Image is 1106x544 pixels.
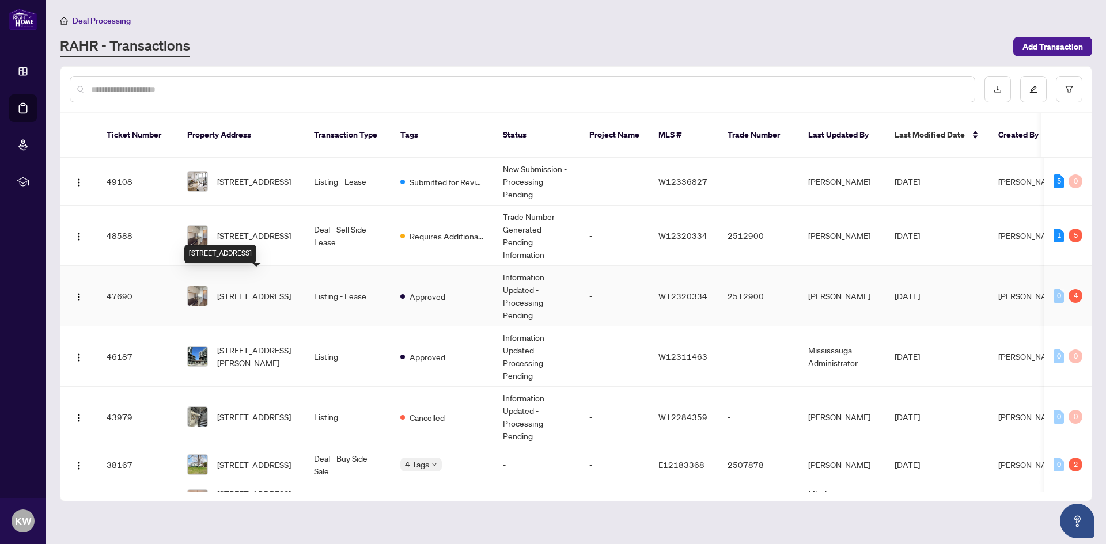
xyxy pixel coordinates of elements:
[305,447,391,482] td: Deal - Buy Side Sale
[1069,229,1082,242] div: 5
[998,176,1060,187] span: [PERSON_NAME]
[188,490,207,509] img: thumbnail-img
[799,206,885,266] td: [PERSON_NAME]
[217,487,296,512] span: [STREET_ADDRESS][PERSON_NAME]
[580,482,649,518] td: -
[1065,85,1073,93] span: filter
[658,291,707,301] span: W12320334
[184,245,256,263] div: [STREET_ADDRESS]
[217,290,291,302] span: [STREET_ADDRESS]
[410,290,445,303] span: Approved
[895,291,920,301] span: [DATE]
[1054,289,1064,303] div: 0
[895,176,920,187] span: [DATE]
[305,326,391,387] td: Listing
[718,387,799,447] td: -
[188,286,207,306] img: thumbnail-img
[580,113,649,158] th: Project Name
[405,458,429,471] span: 4 Tags
[97,158,178,206] td: 49108
[74,292,84,302] img: Logo
[217,344,296,369] span: [STREET_ADDRESS][PERSON_NAME]
[799,158,885,206] td: [PERSON_NAME]
[70,172,88,191] button: Logo
[895,230,920,241] span: [DATE]
[580,326,649,387] td: -
[1013,37,1092,56] button: Add Transaction
[885,113,989,158] th: Last Modified Date
[70,226,88,245] button: Logo
[70,408,88,426] button: Logo
[580,447,649,482] td: -
[1069,458,1082,471] div: 2
[1054,410,1064,424] div: 0
[74,413,84,423] img: Logo
[494,266,580,326] td: Information Updated - Processing Pending
[217,175,291,188] span: [STREET_ADDRESS]
[718,113,799,158] th: Trade Number
[1054,349,1064,363] div: 0
[60,36,190,57] a: RAHR - Transactions
[97,206,178,266] td: 48588
[188,347,207,366] img: thumbnail-img
[494,206,580,266] td: Trade Number Generated - Pending Information
[494,113,580,158] th: Status
[97,326,178,387] td: 46187
[1069,349,1082,363] div: 0
[658,230,707,241] span: W12320334
[305,158,391,206] td: Listing - Lease
[1060,504,1094,538] button: Open asap
[410,176,484,188] span: Submitted for Review
[998,412,1060,422] span: [PERSON_NAME]
[1054,229,1064,242] div: 1
[799,113,885,158] th: Last Updated By
[305,387,391,447] td: Listing
[305,113,391,158] th: Transaction Type
[74,461,84,470] img: Logo
[494,158,580,206] td: New Submission - Processing Pending
[580,387,649,447] td: -
[97,266,178,326] td: 47690
[1020,76,1047,102] button: edit
[895,351,920,362] span: [DATE]
[658,412,707,422] span: W12284359
[998,230,1060,241] span: [PERSON_NAME]
[1069,289,1082,303] div: 4
[718,482,799,518] td: -
[97,387,178,447] td: 43979
[1069,174,1082,188] div: 0
[188,407,207,427] img: thumbnail-img
[994,85,1002,93] span: download
[1069,410,1082,424] div: 0
[305,206,391,266] td: Deal - Sell Side Lease
[718,158,799,206] td: -
[1054,458,1064,471] div: 0
[188,455,207,474] img: thumbnail-img
[718,266,799,326] td: 2512900
[410,411,445,424] span: Cancelled
[718,447,799,482] td: 2507878
[60,17,68,25] span: home
[799,326,885,387] td: Mississauga Administrator
[989,113,1058,158] th: Created By
[718,206,799,266] td: 2512900
[305,482,391,518] td: Listing
[73,16,131,26] span: Deal Processing
[188,172,207,191] img: thumbnail-img
[658,176,707,187] span: W12336827
[217,229,291,242] span: [STREET_ADDRESS]
[410,230,484,242] span: Requires Additional Docs
[97,113,178,158] th: Ticket Number
[998,291,1060,301] span: [PERSON_NAME]
[1056,76,1082,102] button: filter
[799,266,885,326] td: [PERSON_NAME]
[70,287,88,305] button: Logo
[410,351,445,363] span: Approved
[9,9,37,30] img: logo
[895,459,920,470] span: [DATE]
[1054,174,1064,188] div: 5
[494,447,580,482] td: -
[494,482,580,518] td: -
[74,178,84,187] img: Logo
[658,459,704,470] span: E12183368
